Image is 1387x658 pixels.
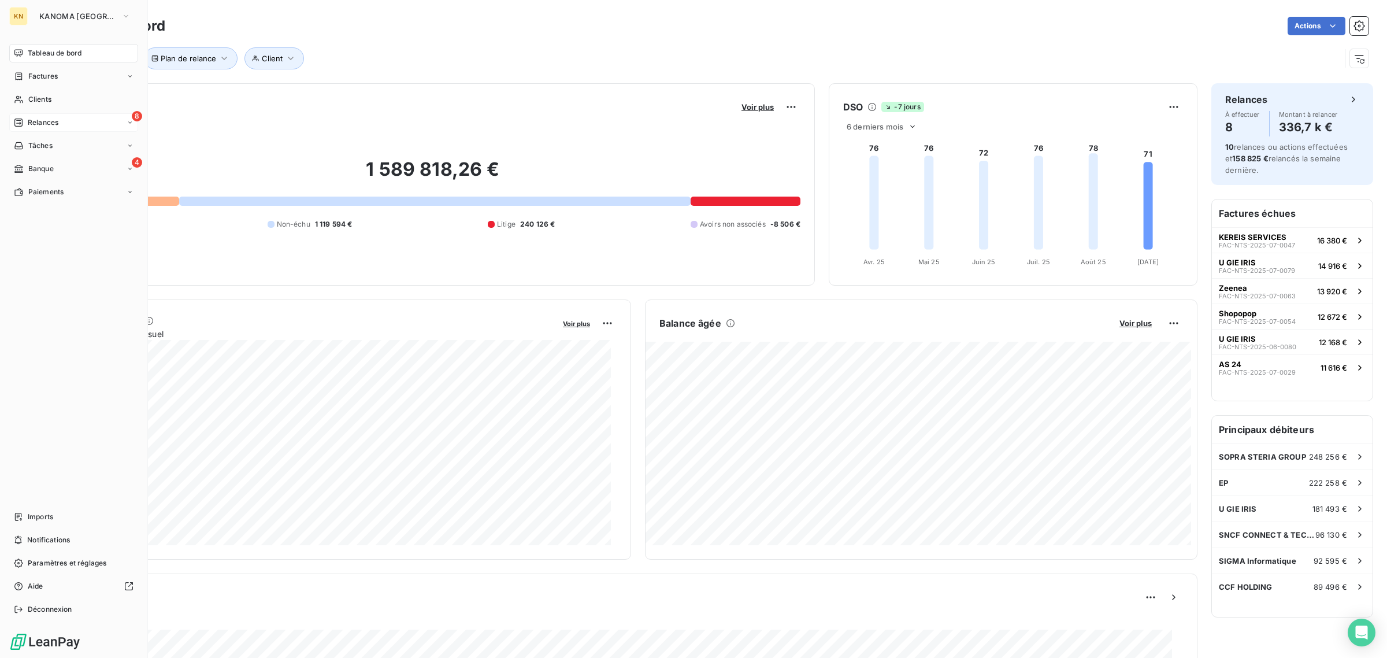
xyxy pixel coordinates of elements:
span: U GIE IRIS [1219,504,1257,513]
span: FAC-NTS-2025-07-0063 [1219,293,1296,300]
span: Tâches [28,141,53,151]
span: Non-échu [277,219,310,230]
button: Voir plus [738,102,777,112]
span: 8 [132,111,142,121]
span: FAC-NTS-2025-07-0047 [1219,242,1295,249]
tspan: Mai 25 [918,258,940,266]
span: SNCF CONNECT & TECH SERVICES [1219,530,1315,539]
h4: 8 [1225,118,1260,136]
span: Tableau de bord [28,48,81,58]
span: KANOMA [GEOGRAPHIC_DATA] [39,12,117,21]
div: KN [9,7,28,25]
span: 1 119 594 € [315,219,353,230]
span: 4 [132,157,142,168]
span: Imports [28,512,53,522]
button: ZeeneaFAC-NTS-2025-07-006313 920 € [1212,278,1373,304]
span: Client [262,54,283,63]
h6: Relances [1225,93,1267,106]
span: 12 168 € [1319,338,1347,347]
span: 16 380 € [1317,236,1347,245]
button: U GIE IRISFAC-NTS-2025-06-008012 168 € [1212,329,1373,354]
span: Paiements [28,187,64,197]
h6: DSO [843,100,863,114]
span: Chiffre d'affaires mensuel [65,328,555,340]
span: SOPRA STERIA GROUP [1219,452,1306,461]
tspan: Juin 25 [972,258,996,266]
span: 158 825 € [1232,154,1268,163]
span: Aide [28,581,43,592]
span: CCF HOLDING [1219,582,1273,592]
span: 240 126 € [520,219,555,230]
span: Zeenea [1219,283,1247,293]
button: Voir plus [559,318,594,328]
span: Paramètres et réglages [28,558,106,568]
span: Factures [28,71,58,82]
span: Litige [497,219,516,230]
tspan: Juil. 25 [1027,258,1050,266]
tspan: [DATE] [1137,258,1159,266]
span: U GIE IRIS [1219,334,1256,343]
span: Voir plus [563,320,590,328]
span: FAC-NTS-2025-06-0080 [1219,343,1296,350]
span: -7 jours [881,102,924,112]
span: Notifications [27,535,70,545]
span: 222 258 € [1309,478,1347,487]
tspan: Avr. 25 [863,258,885,266]
span: U GIE IRIS [1219,258,1256,267]
a: Aide [9,577,138,596]
img: Logo LeanPay [9,633,81,651]
button: Actions [1288,17,1345,35]
div: Open Intercom Messenger [1348,619,1375,646]
h6: Balance âgée [659,316,721,330]
span: 12 672 € [1318,312,1347,321]
span: Avoirs non associés [700,219,766,230]
tspan: Août 25 [1081,258,1106,266]
span: 13 920 € [1317,287,1347,296]
button: Client [244,47,304,69]
button: ShopopopFAC-NTS-2025-07-005412 672 € [1212,304,1373,329]
span: Clients [28,94,51,105]
span: 6 derniers mois [847,122,903,131]
span: AS 24 [1219,360,1241,369]
span: 181 493 € [1312,504,1347,513]
span: Plan de relance [161,54,216,63]
span: Relances [28,117,58,128]
h6: Principaux débiteurs [1212,416,1373,443]
span: relances ou actions effectuées et relancés la semaine dernière. [1225,142,1348,175]
span: 14 916 € [1318,261,1347,271]
span: Voir plus [1119,319,1152,328]
span: 10 [1225,142,1234,151]
h4: 336,7 k € [1279,118,1338,136]
h6: Factures échues [1212,199,1373,227]
span: Montant à relancer [1279,111,1338,118]
button: KEREIS SERVICESFAC-NTS-2025-07-004716 380 € [1212,227,1373,253]
button: Plan de relance [144,47,238,69]
span: 92 595 € [1314,556,1347,565]
button: U GIE IRISFAC-NTS-2025-07-007914 916 € [1212,253,1373,278]
span: 11 616 € [1321,363,1347,372]
span: Déconnexion [28,604,72,615]
span: 248 256 € [1309,452,1347,461]
span: KEREIS SERVICES [1219,232,1286,242]
span: -8 506 € [770,219,800,230]
span: FAC-NTS-2025-07-0079 [1219,267,1295,274]
span: 89 496 € [1314,582,1347,592]
button: Voir plus [1116,318,1155,328]
span: FAC-NTS-2025-07-0054 [1219,318,1296,325]
span: Shopopop [1219,309,1256,318]
span: SIGMA Informatique [1219,556,1296,565]
button: AS 24FAC-NTS-2025-07-002911 616 € [1212,354,1373,380]
span: Banque [28,164,54,174]
span: 96 130 € [1315,530,1347,539]
h2: 1 589 818,26 € [65,158,800,193]
span: FAC-NTS-2025-07-0029 [1219,369,1296,376]
span: EP [1219,478,1228,487]
span: Voir plus [741,102,774,112]
span: À effectuer [1225,111,1260,118]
